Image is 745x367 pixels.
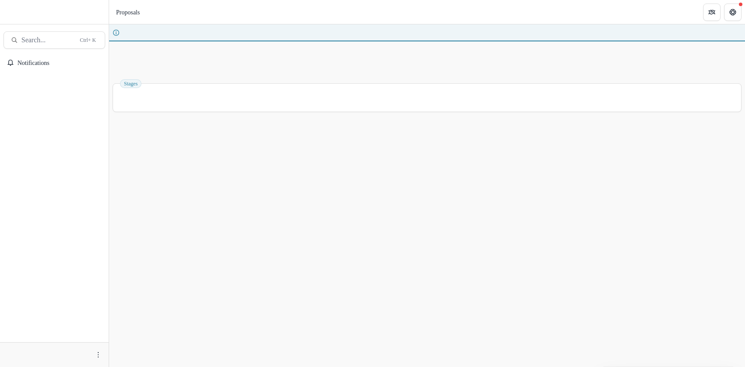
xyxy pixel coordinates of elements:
button: Notifications [3,56,105,70]
span: Search... [21,36,73,44]
button: Search... [3,31,105,49]
button: More [93,350,103,360]
button: Get Help [724,3,742,21]
span: Stages [124,81,142,87]
div: Proposals [116,7,147,17]
button: Partners [703,3,721,21]
nav: breadcrumb [113,6,150,18]
span: Notifications [17,59,102,67]
div: Ctrl + K [76,35,98,45]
